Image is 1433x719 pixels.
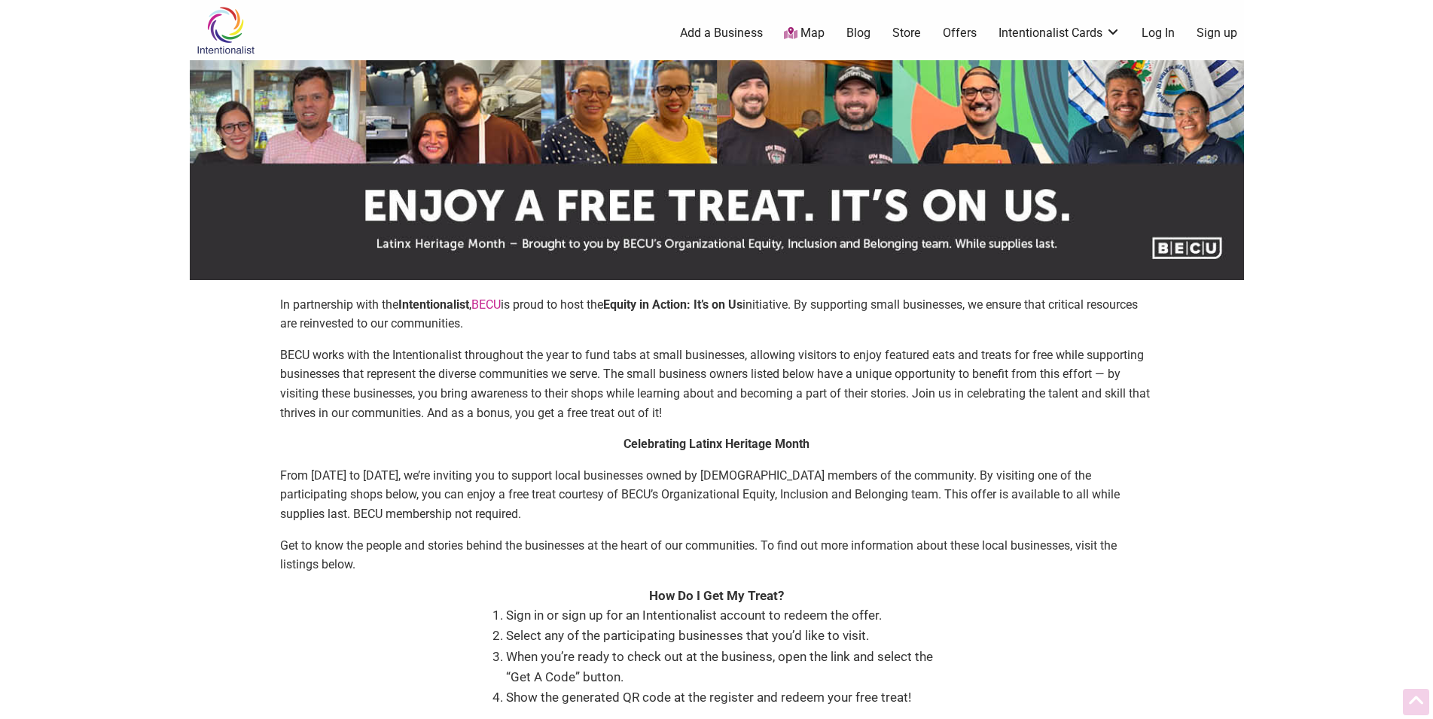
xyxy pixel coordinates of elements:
a: Map [784,25,825,42]
p: BECU works with the Intentionalist throughout the year to fund tabs at small businesses, allowing... [280,346,1154,422]
li: Select any of the participating businesses that you’d like to visit. [506,626,943,646]
strong: Celebrating Latinx Heritage Month [624,437,809,451]
p: Get to know the people and stories behind the businesses at the heart of our communities. To find... [280,536,1154,574]
strong: Intentionalist [398,297,469,312]
a: Log In [1142,25,1175,41]
a: Sign up [1197,25,1237,41]
strong: How Do I Get My Treat? [649,588,784,603]
strong: Equity in Action: It’s on Us [603,297,742,312]
p: In partnership with the , is proud to host the initiative. By supporting small businesses, we ens... [280,295,1154,334]
p: From [DATE] to [DATE], we’re inviting you to support local businesses owned by [DEMOGRAPHIC_DATA]... [280,466,1154,524]
a: Blog [846,25,870,41]
li: Sign in or sign up for an Intentionalist account to redeem the offer. [506,605,943,626]
a: Store [892,25,921,41]
li: When you’re ready to check out at the business, open the link and select the “Get A Code” button. [506,647,943,687]
a: BECU [471,297,501,312]
img: Intentionalist [190,6,261,55]
a: Add a Business [680,25,763,41]
a: Offers [943,25,977,41]
img: sponsor logo [190,60,1244,280]
a: Intentionalist Cards [999,25,1120,41]
li: Show the generated QR code at the register and redeem your free treat! [506,687,943,708]
div: Scroll Back to Top [1403,689,1429,715]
